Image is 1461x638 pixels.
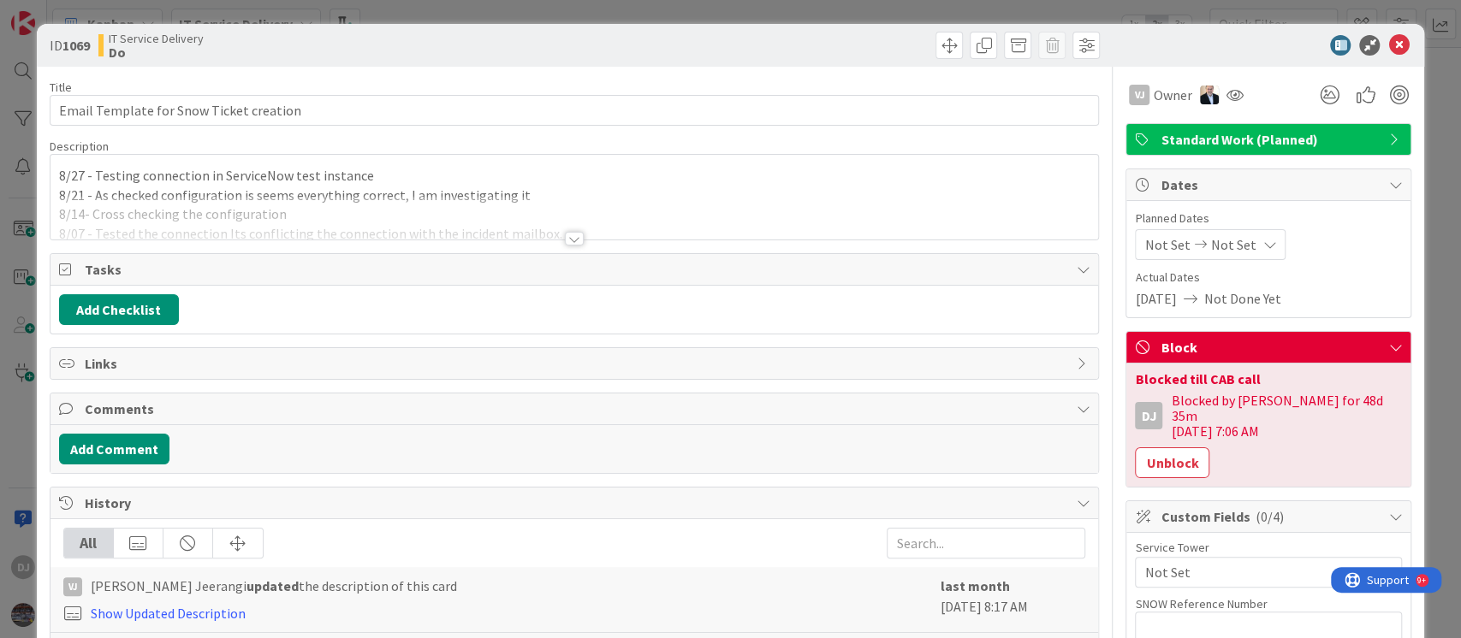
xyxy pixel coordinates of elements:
[1135,402,1162,429] div: DJ
[1153,85,1191,105] span: Owner
[1135,541,1402,553] div: Service Tower
[1161,174,1380,195] span: Dates
[1144,562,1372,582] span: Not Set
[940,577,1009,594] b: last month
[59,434,169,464] button: Add Comment
[91,576,457,596] span: [PERSON_NAME] Jeerangi the description of this card
[91,605,246,622] a: Show Updated Description
[50,80,72,95] label: Title
[1144,234,1190,255] span: Not Set
[1200,86,1219,104] img: HO
[109,45,204,59] b: Do
[1135,596,1267,611] label: SNOW Reference Number
[1135,210,1402,227] span: Planned Dates
[1135,269,1402,287] span: Actual Dates
[246,577,299,594] b: updated
[940,576,1085,623] div: [DATE] 8:17 AM
[1171,393,1402,439] div: Blocked by [PERSON_NAME] for 48d 35m [DATE] 7:06 AM
[85,399,1068,419] span: Comments
[63,577,82,596] div: VJ
[59,166,1090,186] p: 8/27 - Testing connection in ServiceNow test instance
[59,294,179,325] button: Add Checklist
[1135,372,1402,386] div: Blocked till CAB call
[1255,508,1283,525] span: ( 0/4 )
[36,3,78,23] span: Support
[62,37,90,54] b: 1069
[1210,234,1256,255] span: Not Set
[109,32,204,45] span: IT Service Delivery
[85,259,1068,280] span: Tasks
[1161,337,1380,357] span: Block
[50,95,1100,126] input: type card name here...
[1161,129,1380,150] span: Standard Work (Planned)
[1203,288,1280,309] span: Not Done Yet
[1135,447,1209,478] button: Unblock
[85,353,1068,374] span: Links
[86,7,95,21] div: 9+
[887,528,1085,558] input: Search...
[64,529,114,558] div: All
[50,139,109,154] span: Description
[1135,288,1176,309] span: [DATE]
[50,35,90,56] span: ID
[85,493,1068,513] span: History
[1129,85,1149,105] div: VJ
[59,186,1090,205] p: 8/21 - As checked configuration is seems everything correct, I am investigating it
[1161,506,1380,527] span: Custom Fields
